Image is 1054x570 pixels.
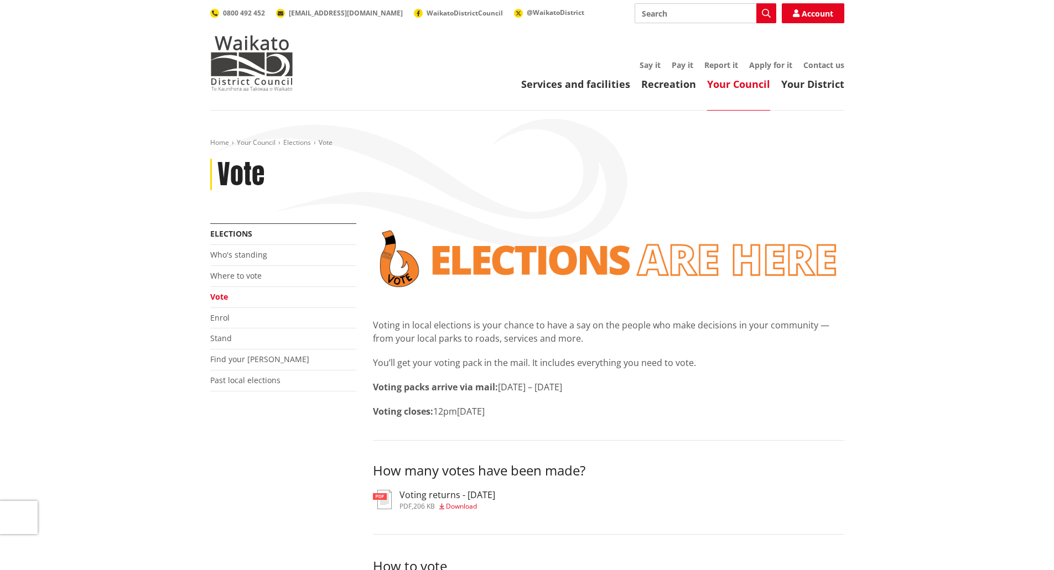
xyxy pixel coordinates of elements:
[413,501,435,511] span: 206 KB
[373,490,392,509] img: document-pdf.svg
[527,8,584,17] span: @WaikatoDistrict
[521,77,630,91] a: Services and facilities
[514,8,584,17] a: @WaikatoDistrict
[399,490,495,500] h3: Voting returns - [DATE]
[210,375,281,385] a: Past local elections
[210,249,267,260] a: Who's standing
[641,77,696,91] a: Recreation
[210,291,228,302] a: Vote
[210,270,262,281] a: Where to vote
[707,77,770,91] a: Your Council
[373,490,495,510] a: Voting returns - [DATE] pdf,206 KB Download
[210,312,230,323] a: Enrol
[640,60,661,70] a: Say it
[276,8,403,18] a: [EMAIL_ADDRESS][DOMAIN_NAME]
[399,503,495,510] div: ,
[749,60,792,70] a: Apply for it
[289,8,403,18] span: [EMAIL_ADDRESS][DOMAIN_NAME]
[210,354,309,364] a: Find your [PERSON_NAME]
[217,159,264,191] h1: Vote
[373,318,844,345] p: Voting in local elections is your chance to have a say on the people who make decisions in your c...
[433,405,485,417] span: 12pm[DATE]
[672,60,693,70] a: Pay it
[210,138,229,147] a: Home
[803,60,844,70] a: Contact us
[414,8,503,18] a: WaikatoDistrictCouncil
[427,8,503,18] span: WaikatoDistrictCouncil
[373,356,844,369] p: You’ll get your voting pack in the mail. It includes everything you need to vote.
[283,138,311,147] a: Elections
[373,463,844,479] h3: How many votes have been made?
[223,8,265,18] span: 0800 492 452
[781,77,844,91] a: Your District
[635,3,776,23] input: Search input
[210,8,265,18] a: 0800 492 452
[704,60,738,70] a: Report it
[210,333,232,343] a: Stand
[399,501,412,511] span: pdf
[319,138,333,147] span: Vote
[237,138,276,147] a: Your Council
[373,381,498,393] strong: Voting packs arrive via mail:
[782,3,844,23] a: Account
[210,228,252,239] a: Elections
[373,223,844,294] img: Vote banner transparent
[210,138,844,148] nav: breadcrumb
[373,405,433,417] strong: Voting closes:
[210,35,293,91] img: Waikato District Council - Te Kaunihera aa Takiwaa o Waikato
[446,501,477,511] span: Download
[373,380,844,394] p: [DATE] – [DATE]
